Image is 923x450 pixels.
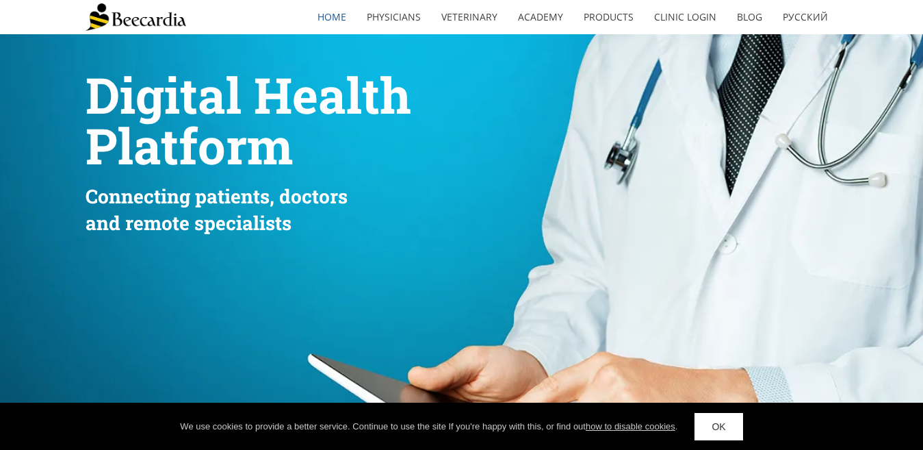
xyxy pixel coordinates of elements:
[86,62,411,127] span: Digital Health
[307,1,356,33] a: home
[180,420,677,434] div: We use cookies to provide a better service. Continue to use the site If you're happy with this, o...
[586,421,675,432] a: how to disable cookies
[644,1,727,33] a: Clinic Login
[86,113,293,178] span: Platform
[86,3,186,31] img: Beecardia
[508,1,573,33] a: Academy
[694,413,742,440] a: OK
[727,1,772,33] a: Blog
[356,1,431,33] a: Physicians
[86,184,348,209] span: Connecting patients, doctors
[86,210,291,236] span: and remote specialists
[573,1,644,33] a: Products
[431,1,508,33] a: Veterinary
[772,1,838,33] a: Русский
